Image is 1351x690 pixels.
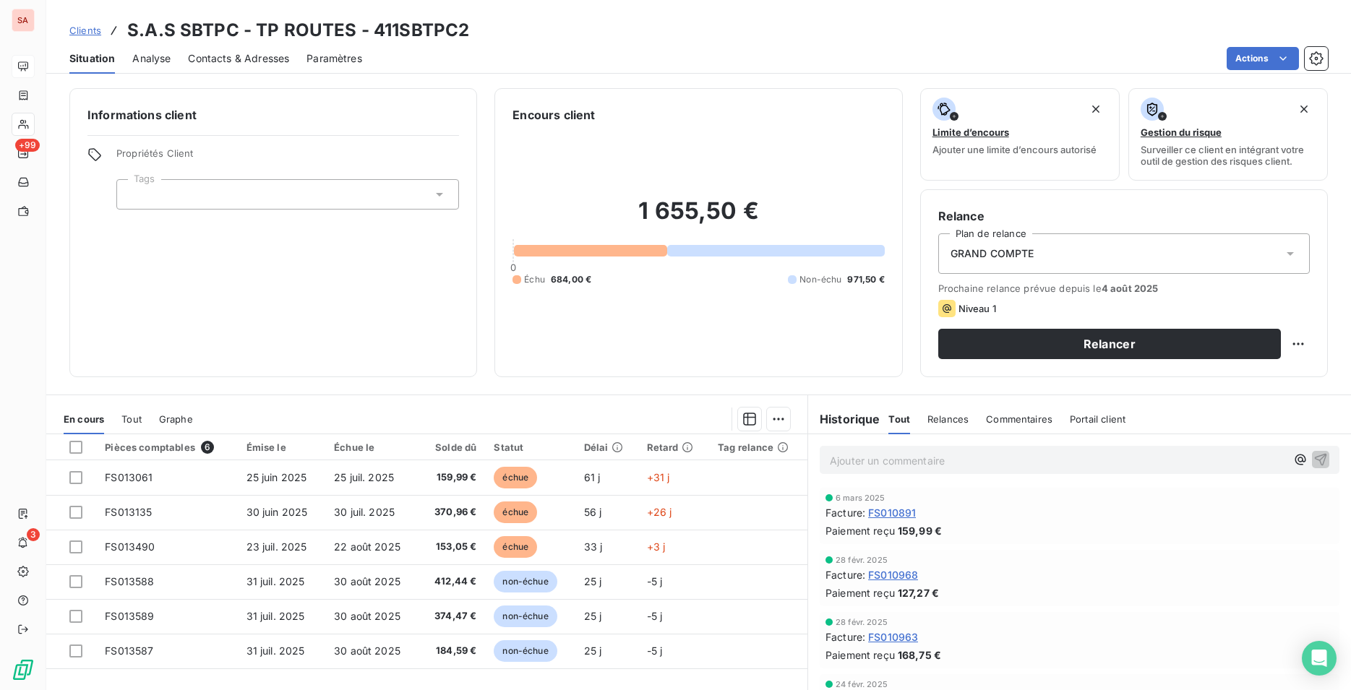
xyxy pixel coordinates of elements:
span: 684,00 € [551,273,591,286]
span: Relances [927,413,969,425]
div: SA [12,9,35,32]
span: Paiement reçu [825,523,895,538]
span: 127,27 € [898,585,939,600]
span: échue [494,467,537,488]
img: Logo LeanPay [12,658,35,681]
span: 153,05 € [428,540,477,554]
span: 30 août 2025 [334,610,400,622]
span: 22 août 2025 [334,540,400,553]
input: Ajouter une valeur [129,188,140,201]
div: Pièces comptables [105,441,228,454]
span: 30 août 2025 [334,644,400,657]
span: 28 févr. 2025 [836,618,888,626]
span: 4 août 2025 [1102,283,1159,294]
span: 23 juil. 2025 [246,540,307,553]
span: Clients [69,25,101,36]
span: Facture : [825,505,865,520]
span: Échu [524,273,545,286]
span: non-échue [494,605,557,627]
a: +99 [12,142,34,165]
span: Contacts & Adresses [188,51,289,66]
span: 31 juil. 2025 [246,644,305,657]
h6: Encours client [512,106,595,124]
span: Non-échu [799,273,841,286]
span: Propriétés Client [116,147,459,168]
span: Commentaires [986,413,1052,425]
span: FS010963 [868,629,918,644]
span: FS010968 [868,567,918,582]
span: 25 juil. 2025 [334,471,394,483]
span: 184,59 € [428,644,477,658]
span: Paiement reçu [825,647,895,663]
span: Facture : [825,629,865,644]
div: Tag relance [718,441,799,453]
div: Émise le [246,441,317,453]
span: FS013490 [105,540,155,553]
h2: 1 655,50 € [512,197,884,240]
span: 6 mars 2025 [836,493,885,502]
button: Relancer [938,329,1281,359]
span: 31 juil. 2025 [246,610,305,622]
span: 61 j [584,471,601,483]
span: 56 j [584,506,602,518]
span: 370,96 € [428,505,477,519]
span: FS013588 [105,575,154,587]
span: Tout [121,413,142,425]
div: Délai [584,441,630,453]
span: Ajouter une limite d’encours autorisé [932,144,1097,155]
span: 25 j [584,610,602,622]
span: Prochaine relance prévue depuis le [938,283,1310,294]
span: 159,99 € [898,523,942,538]
h3: S.A.S SBTPC - TP ROUTES - 411SBTPC2 [127,17,469,43]
span: +26 j [647,506,672,518]
span: Portail client [1070,413,1125,425]
span: 33 j [584,540,603,553]
span: 30 juil. 2025 [334,506,395,518]
span: 30 août 2025 [334,575,400,587]
span: non-échue [494,571,557,592]
span: non-échue [494,640,557,662]
a: Clients [69,23,101,38]
div: Open Intercom Messenger [1302,641,1337,676]
span: FS013589 [105,610,154,622]
span: 412,44 € [428,574,477,589]
span: 159,99 € [428,470,477,485]
h6: Informations client [87,106,459,124]
span: -5 j [647,610,663,622]
span: Surveiller ce client en intégrant votre outil de gestion des risques client. [1141,144,1316,167]
h6: Historique [808,410,880,428]
span: FS010891 [868,505,916,520]
span: FS013135 [105,506,152,518]
span: 25 juin 2025 [246,471,307,483]
span: 374,47 € [428,609,477,624]
span: FS013061 [105,471,153,483]
span: Facture : [825,567,865,582]
span: 971,50 € [847,273,884,286]
span: 31 juil. 2025 [246,575,305,587]
span: +3 j [647,540,666,553]
button: Actions [1227,47,1299,70]
span: +31 j [647,471,670,483]
span: En cours [64,413,104,425]
span: Limite d’encours [932,126,1009,138]
h6: Relance [938,207,1310,225]
div: Échue le [334,441,410,453]
span: Gestion du risque [1141,126,1222,138]
span: GRAND COMPTE [951,246,1034,261]
div: Retard [647,441,700,453]
div: Statut [494,441,566,453]
span: échue [494,501,537,523]
span: Tout [888,413,910,425]
span: 25 j [584,575,602,587]
span: Niveau 1 [958,303,996,314]
button: Gestion du risqueSurveiller ce client en intégrant votre outil de gestion des risques client. [1128,88,1328,181]
span: 28 févr. 2025 [836,556,888,564]
span: 24 févr. 2025 [836,680,888,689]
span: -5 j [647,644,663,657]
span: 25 j [584,644,602,657]
span: 30 juin 2025 [246,506,308,518]
span: Situation [69,51,115,66]
span: 3 [27,528,40,541]
span: 0 [510,262,516,273]
div: Solde dû [428,441,477,453]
